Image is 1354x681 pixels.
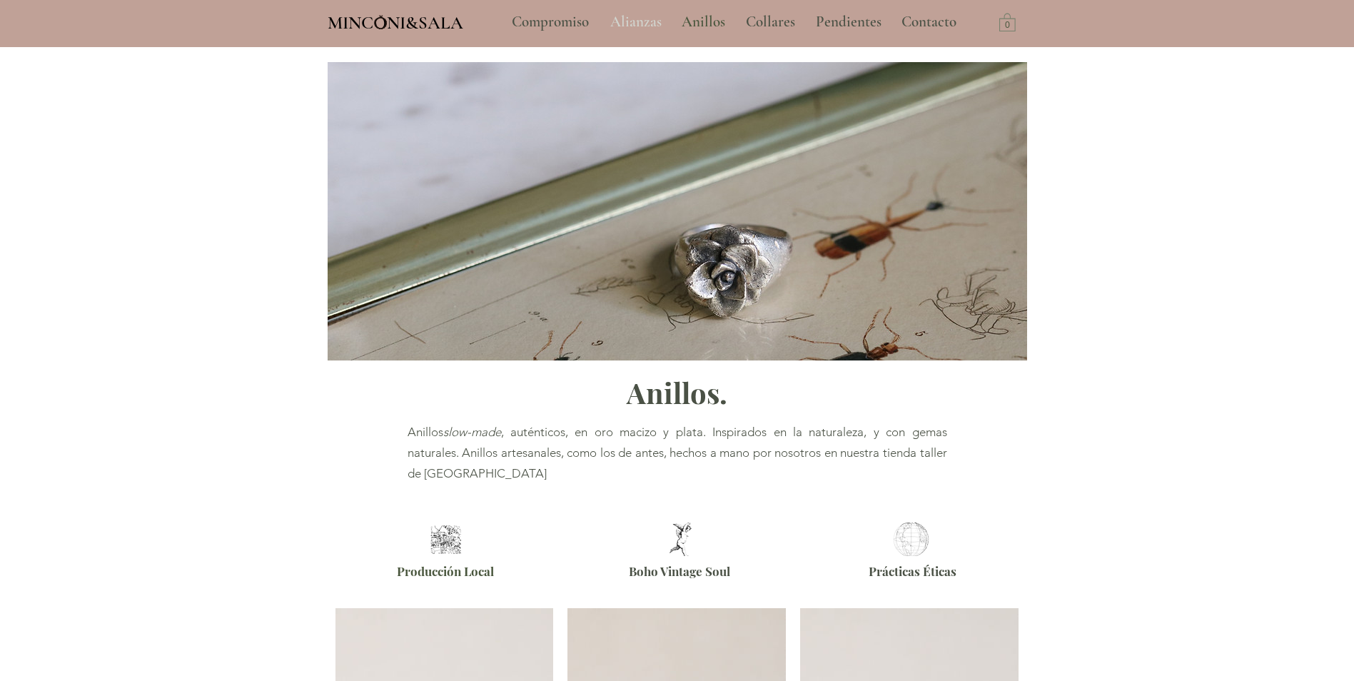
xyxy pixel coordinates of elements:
a: Compromiso [501,4,600,40]
span: MINCONI&SALA [328,12,463,34]
img: Minconi Sala [375,15,387,29]
img: Joyería Ética [889,523,933,556]
img: Joyeria Barcelona [427,525,465,554]
span: Prácticas Éticas [869,563,956,579]
img: Joyas de estilo Boho Vintage [659,523,702,556]
img: Anillos artesanales inspirados en la naturaleza [328,62,1027,360]
text: 0 [1005,21,1010,31]
a: Collares [735,4,805,40]
p: Anillos [675,4,732,40]
a: Pendientes [805,4,891,40]
a: Contacto [891,4,968,40]
p: Contacto [894,4,964,40]
span: Boho Vintage Soul [629,563,730,579]
a: Alianzas [600,4,671,40]
span: Anillos , auténticos, en oro macizo y plata. Inspirados en la naturaleza, y con gemas naturales. ... [408,425,947,480]
span: slow-made [443,425,501,439]
a: Carrito con 0 ítems [999,12,1016,31]
p: Collares [739,4,802,40]
span: Producción Local [397,563,494,579]
p: Alianzas [603,4,669,40]
a: MINCONI&SALA [328,9,463,33]
p: Compromiso [505,4,596,40]
p: Pendientes [809,4,889,40]
a: Anillos [671,4,735,40]
nav: Sitio [473,4,996,40]
span: Anillos. [627,373,727,411]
